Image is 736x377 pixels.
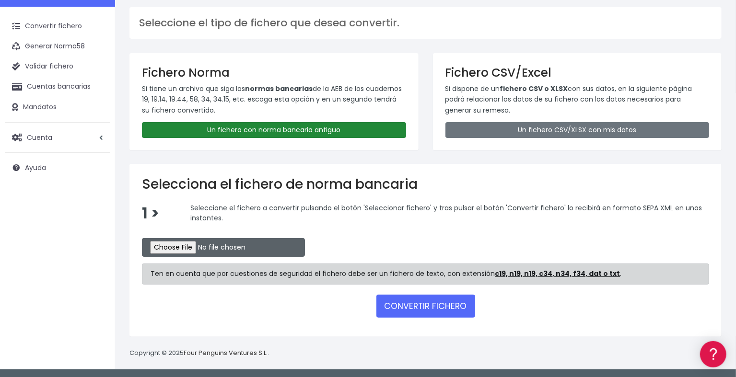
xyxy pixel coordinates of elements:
a: Videotutoriales [10,151,182,166]
a: Generar Norma58 [5,36,110,57]
span: Ayuda [25,163,46,172]
h2: Selecciona el fichero de norma bancaria [142,176,709,193]
a: Validar fichero [5,57,110,77]
a: Un fichero con norma bancaria antiguo [142,122,406,138]
a: Formatos [10,121,182,136]
a: Convertir fichero [5,16,110,36]
h3: Fichero Norma [142,66,406,80]
a: Four Penguins Ventures S.L. [184,348,268,357]
div: Información general [10,67,182,76]
span: Seleccione el fichero a convertir pulsando el botón 'Seleccionar fichero' y tras pulsar el botón ... [190,203,702,223]
a: Ayuda [5,158,110,178]
a: General [10,206,182,220]
div: Convertir ficheros [10,106,182,115]
button: Contáctanos [10,256,182,273]
a: Perfiles de empresas [10,166,182,181]
a: Cuenta [5,127,110,148]
a: POWERED BY ENCHANT [132,276,185,285]
div: Facturación [10,190,182,199]
a: Cuentas bancarias [5,77,110,97]
p: Si dispone de un con sus datos, en la siguiente página podrá relacionar los datos de su fichero c... [445,83,710,115]
div: Programadores [10,230,182,239]
a: Información general [10,81,182,96]
strong: normas bancarias [245,84,313,93]
strong: c19, n19, n19, c34, n34, f34, dat o txt [495,269,620,278]
p: Si tiene un archivo que siga las de la AEB de los cuadernos 19, 19.14, 19.44, 58, 34, 34.15, etc.... [142,83,406,115]
a: Un fichero CSV/XLSX con mis datos [445,122,710,138]
span: Cuenta [27,132,52,142]
div: Ten en cuenta que por cuestiones de seguridad el fichero debe ser un fichero de texto, con extens... [142,263,709,285]
button: CONVERTIR FICHERO [376,295,475,318]
p: Copyright © 2025 . [129,348,269,358]
a: Mandatos [5,97,110,117]
span: 1 > [142,203,159,224]
a: API [10,245,182,260]
h3: Seleccione el tipo de fichero que desea convertir. [139,17,712,29]
a: Problemas habituales [10,136,182,151]
h3: Fichero CSV/Excel [445,66,710,80]
strong: fichero CSV o XLSX [500,84,568,93]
